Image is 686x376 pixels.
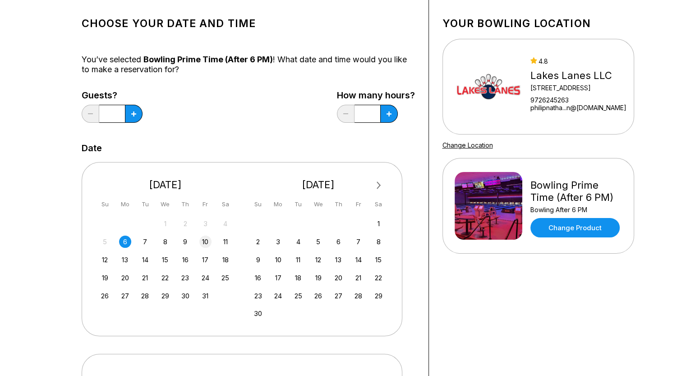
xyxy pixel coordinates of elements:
div: Choose Sunday, November 16th, 2025 [252,272,264,284]
div: Choose Wednesday, October 8th, 2025 [159,236,171,248]
div: month 2025-10 [98,217,233,302]
div: Choose Wednesday, October 29th, 2025 [159,290,171,302]
div: Choose Monday, October 13th, 2025 [119,254,131,266]
div: Choose Monday, October 27th, 2025 [119,290,131,302]
div: Choose Thursday, November 27th, 2025 [332,290,345,302]
div: Choose Saturday, November 8th, 2025 [373,236,385,248]
div: Bowling After 6 PM [530,206,622,214]
label: Guests? [82,90,143,100]
div: We [312,198,324,210]
div: Choose Monday, October 20th, 2025 [119,272,131,284]
div: Th [332,198,345,210]
div: Choose Saturday, November 22nd, 2025 [373,272,385,284]
div: Not available Saturday, October 4th, 2025 [219,218,231,230]
div: Fr [199,198,212,210]
div: Choose Tuesday, October 7th, 2025 [139,236,151,248]
h1: Your bowling location [442,17,634,30]
div: We [159,198,171,210]
div: Choose Thursday, November 13th, 2025 [332,254,345,266]
div: Choose Thursday, October 16th, 2025 [179,254,191,266]
div: [DATE] [249,179,388,191]
div: Choose Friday, October 10th, 2025 [199,236,212,248]
img: Lakes Lanes LLC [455,53,522,121]
div: Choose Friday, November 14th, 2025 [352,254,364,266]
div: Fr [352,198,364,210]
div: Sa [219,198,231,210]
label: Date [82,143,102,153]
div: Choose Saturday, November 15th, 2025 [373,254,385,266]
div: 9726245263 [530,96,626,104]
div: Th [179,198,191,210]
div: [DATE] [96,179,235,191]
div: Choose Tuesday, November 18th, 2025 [292,272,304,284]
div: Choose Friday, November 7th, 2025 [352,236,364,248]
div: Choose Tuesday, November 25th, 2025 [292,290,304,302]
div: Choose Sunday, November 9th, 2025 [252,254,264,266]
div: Choose Saturday, November 1st, 2025 [373,218,385,230]
div: Choose Sunday, October 12th, 2025 [99,254,111,266]
div: Su [252,198,264,210]
div: Choose Thursday, October 30th, 2025 [179,290,191,302]
div: Choose Wednesday, October 22nd, 2025 [159,272,171,284]
div: Choose Wednesday, November 19th, 2025 [312,272,324,284]
label: How many hours? [337,90,415,100]
div: 4.8 [530,57,626,65]
div: Tu [292,198,304,210]
div: Choose Saturday, October 11th, 2025 [219,236,231,248]
div: Choose Tuesday, October 14th, 2025 [139,254,151,266]
div: Choose Monday, November 24th, 2025 [272,290,284,302]
div: Choose Wednesday, November 12th, 2025 [312,254,324,266]
div: Mo [272,198,284,210]
div: Choose Thursday, October 9th, 2025 [179,236,191,248]
div: Choose Thursday, October 23rd, 2025 [179,272,191,284]
div: Choose Friday, November 21st, 2025 [352,272,364,284]
div: Su [99,198,111,210]
div: Sa [373,198,385,210]
div: Choose Wednesday, October 15th, 2025 [159,254,171,266]
div: Choose Friday, October 17th, 2025 [199,254,212,266]
img: Bowling Prime Time (After 6 PM) [455,172,522,240]
div: Choose Tuesday, October 28th, 2025 [139,290,151,302]
h1: Choose your Date and time [82,17,415,30]
div: Choose Monday, November 10th, 2025 [272,254,284,266]
div: Choose Sunday, November 23rd, 2025 [252,290,264,302]
div: Choose Sunday, October 19th, 2025 [99,272,111,284]
div: Choose Tuesday, November 11th, 2025 [292,254,304,266]
div: Choose Thursday, November 6th, 2025 [332,236,345,248]
div: Not available Thursday, October 2nd, 2025 [179,218,191,230]
div: Choose Saturday, November 29th, 2025 [373,290,385,302]
div: Choose Wednesday, November 26th, 2025 [312,290,324,302]
div: Choose Monday, November 17th, 2025 [272,272,284,284]
span: Bowling Prime Time (After 6 PM) [143,55,273,64]
div: Choose Friday, November 28th, 2025 [352,290,364,302]
div: Not available Sunday, October 5th, 2025 [99,236,111,248]
div: Choose Tuesday, November 4th, 2025 [292,236,304,248]
a: Change Product [530,218,620,237]
div: [STREET_ADDRESS] [530,84,626,92]
div: Choose Monday, October 6th, 2025 [119,236,131,248]
a: philipnatha...n@[DOMAIN_NAME] [530,104,626,111]
div: Choose Sunday, October 26th, 2025 [99,290,111,302]
div: Lakes Lanes LLC [530,70,626,82]
div: Choose Saturday, October 25th, 2025 [219,272,231,284]
div: Choose Sunday, November 30th, 2025 [252,307,264,320]
div: Choose Wednesday, November 5th, 2025 [312,236,324,248]
div: Choose Tuesday, October 21st, 2025 [139,272,151,284]
div: Choose Friday, October 31st, 2025 [199,290,212,302]
button: Next Month [372,178,386,193]
div: Choose Saturday, October 18th, 2025 [219,254,231,266]
div: Not available Friday, October 3rd, 2025 [199,218,212,230]
div: Bowling Prime Time (After 6 PM) [530,179,622,204]
div: Mo [119,198,131,210]
div: Choose Friday, October 24th, 2025 [199,272,212,284]
div: month 2025-11 [251,217,386,320]
div: Tu [139,198,151,210]
div: Choose Thursday, November 20th, 2025 [332,272,345,284]
div: Choose Sunday, November 2nd, 2025 [252,236,264,248]
a: Change Location [442,141,493,149]
div: You’ve selected ! What date and time would you like to make a reservation for? [82,55,415,74]
div: Not available Wednesday, October 1st, 2025 [159,218,171,230]
div: Choose Monday, November 3rd, 2025 [272,236,284,248]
